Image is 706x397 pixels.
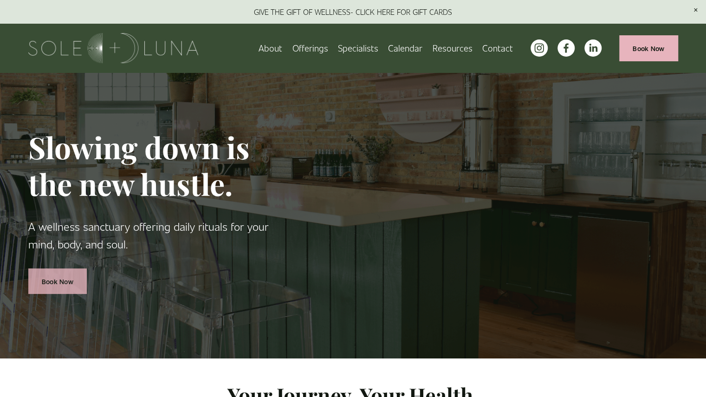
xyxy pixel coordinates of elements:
a: instagram-unauth [531,39,548,57]
a: Book Now [28,268,87,294]
a: Specialists [338,40,378,56]
a: LinkedIn [584,39,602,57]
a: Book Now [619,35,678,61]
a: Contact [482,40,513,56]
a: Calendar [388,40,422,56]
a: folder dropdown [292,40,328,56]
a: facebook-unauth [557,39,575,57]
a: folder dropdown [432,40,472,56]
img: Sole + Luna [28,33,199,63]
a: About [259,40,282,56]
span: Resources [432,41,472,55]
p: A wellness sanctuary offering daily rituals for your mind, body, and soul. [28,217,296,253]
h1: Slowing down is the new hustle. [28,129,296,202]
span: Offerings [292,41,328,55]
